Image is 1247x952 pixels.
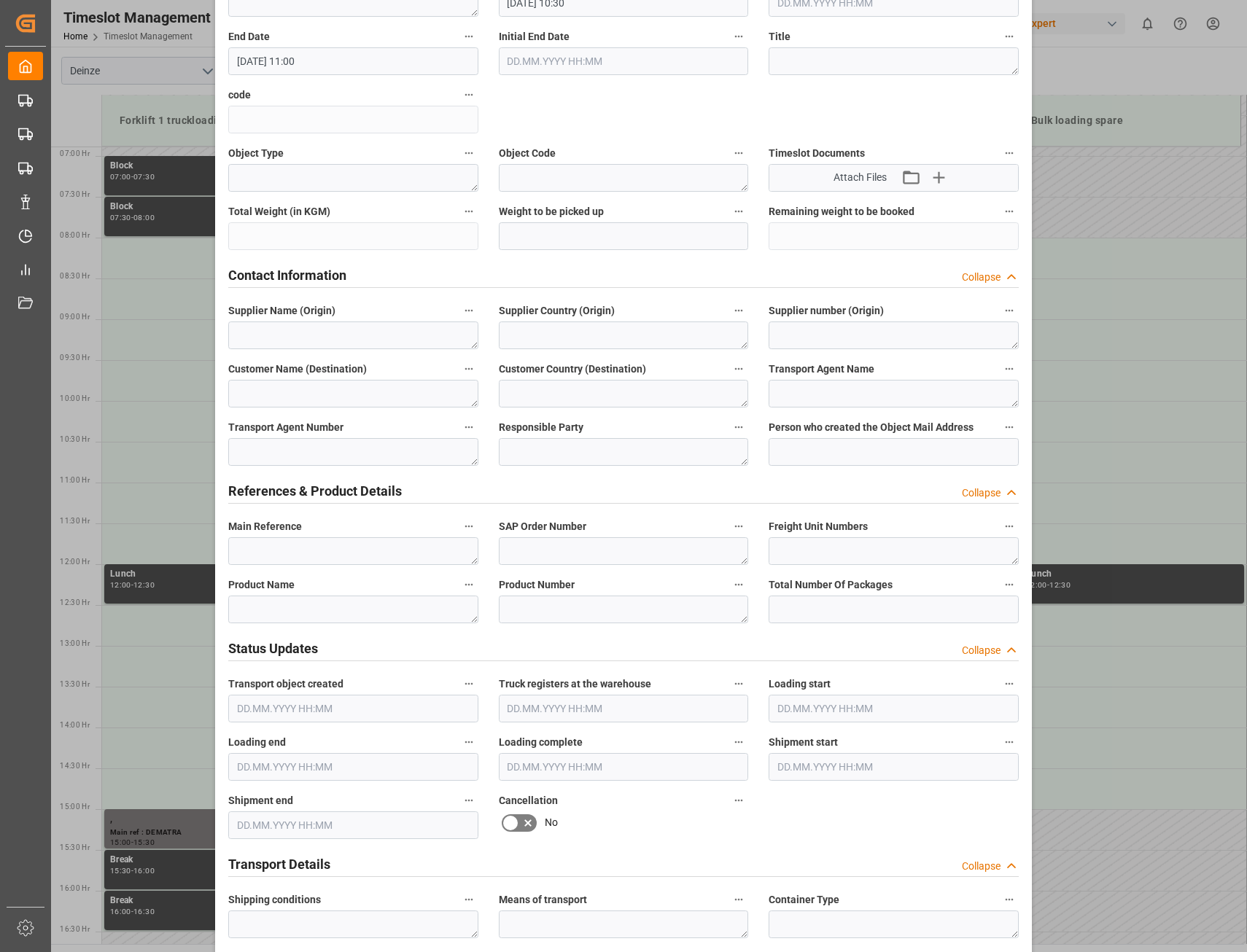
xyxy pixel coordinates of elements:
[459,517,478,536] button: Main Reference
[1000,517,1019,536] button: Freight Unit Numbers
[228,303,335,319] span: Supplier Name (Origin)
[769,892,839,908] span: Container Type
[962,859,1001,874] div: Collapse
[962,643,1001,658] div: Collapse
[769,735,838,750] span: Shipment start
[499,420,583,435] span: Responsible Party
[729,359,748,378] button: Customer Country (Destination)
[459,890,478,909] button: Shipping conditions
[228,47,478,75] input: DD.MM.YYYY HH:MM
[1000,301,1019,320] button: Supplier number (Origin)
[228,892,321,908] span: Shipping conditions
[228,29,270,44] span: End Date
[499,146,556,161] span: Object Code
[1000,575,1019,594] button: Total Number Of Packages
[499,204,604,219] span: Weight to be picked up
[459,27,478,46] button: End Date
[228,204,330,219] span: Total Weight (in KGM)
[499,303,615,319] span: Supplier Country (Origin)
[499,676,651,692] span: Truck registers at the warehouse
[499,695,749,722] input: DD.MM.YYYY HH:MM
[459,202,478,221] button: Total Weight (in KGM)
[769,577,893,593] span: Total Number Of Packages
[499,47,749,75] input: DD.MM.YYYY HH:MM
[228,265,346,285] h2: Contact Information
[228,639,318,658] h2: Status Updates
[1000,890,1019,909] button: Container Type
[228,577,295,593] span: Product Name
[769,695,1019,722] input: DD.MM.YYYY HH:MM
[228,519,302,534] span: Main Reference
[228,146,284,161] span: Object Type
[729,202,748,221] button: Weight to be picked up
[729,733,748,752] button: Loading complete
[228,811,478,839] input: DD.MM.YYYY HH:MM
[228,362,367,377] span: Customer Name (Destination)
[459,674,478,693] button: Transport object created
[729,575,748,594] button: Product Number
[228,854,330,874] h2: Transport Details
[459,733,478,752] button: Loading end
[1000,202,1019,221] button: Remaining weight to be booked
[228,676,343,692] span: Transport object created
[459,301,478,320] button: Supplier Name (Origin)
[962,485,1001,501] div: Collapse
[459,791,478,810] button: Shipment end
[834,170,887,185] span: Attach Files
[769,204,914,219] span: Remaining weight to be booked
[459,575,478,594] button: Product Name
[729,791,748,810] button: Cancellation
[228,695,478,722] input: DD.MM.YYYY HH:MM
[729,890,748,909] button: Means of transport
[228,87,251,103] span: code
[459,359,478,378] button: Customer Name (Destination)
[499,753,749,781] input: DD.MM.YYYY HH:MM
[1000,144,1019,163] button: Timeslot Documents
[228,420,343,435] span: Transport Agent Number
[769,146,865,161] span: Timeslot Documents
[729,301,748,320] button: Supplier Country (Origin)
[769,420,974,435] span: Person who created the Object Mail Address
[499,519,586,534] span: SAP Order Number
[1000,674,1019,693] button: Loading start
[769,519,868,534] span: Freight Unit Numbers
[729,27,748,46] button: Initial End Date
[459,85,478,104] button: code
[1000,27,1019,46] button: Title
[729,674,748,693] button: Truck registers at the warehouse
[769,753,1019,781] input: DD.MM.YYYY HH:MM
[1000,359,1019,378] button: Transport Agent Name
[499,362,646,377] span: Customer Country (Destination)
[459,144,478,163] button: Object Type
[228,735,286,750] span: Loading end
[228,793,293,808] span: Shipment end
[729,144,748,163] button: Object Code
[228,481,402,501] h2: References & Product Details
[769,29,790,44] span: Title
[545,815,558,830] span: No
[962,270,1001,285] div: Collapse
[769,362,874,377] span: Transport Agent Name
[729,418,748,437] button: Responsible Party
[499,735,583,750] span: Loading complete
[729,517,748,536] button: SAP Order Number
[499,793,558,808] span: Cancellation
[459,418,478,437] button: Transport Agent Number
[499,29,570,44] span: Initial End Date
[769,303,884,319] span: Supplier number (Origin)
[499,577,575,593] span: Product Number
[1000,733,1019,752] button: Shipment start
[769,676,831,692] span: Loading start
[228,753,478,781] input: DD.MM.YYYY HH:MM
[1000,418,1019,437] button: Person who created the Object Mail Address
[499,892,587,908] span: Means of transport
